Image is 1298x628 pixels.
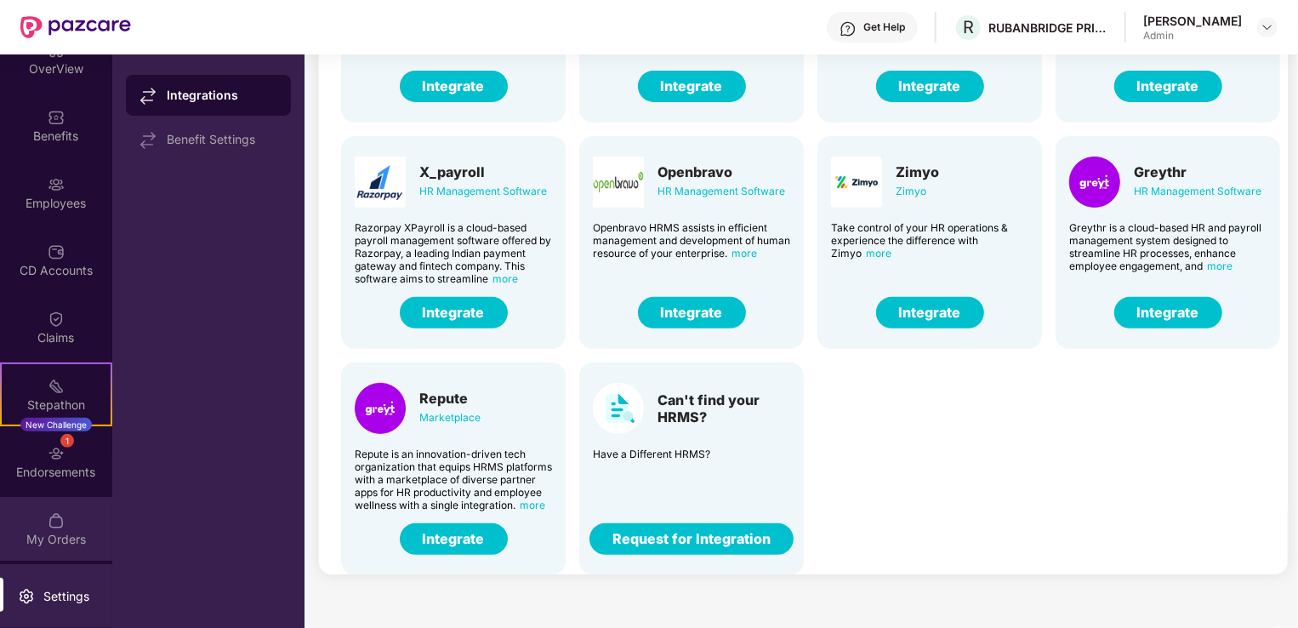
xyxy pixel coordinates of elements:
[20,16,131,38] img: New Pazcare Logo
[1207,260,1233,272] span: more
[593,383,644,434] img: Card Logo
[1114,297,1222,328] button: Integrate
[355,157,406,208] img: Card Logo
[658,182,785,201] div: HR Management Software
[139,88,157,105] img: svg+xml;base64,PHN2ZyB4bWxucz0iaHR0cDovL3d3dy53My5vcmcvMjAwMC9zdmciIHdpZHRoPSIxNy44MzIiIGhlaWdodD...
[866,247,891,260] span: more
[419,163,547,180] div: X_payroll
[1134,163,1261,180] div: Greythr
[48,512,65,529] img: svg+xml;base64,PHN2ZyBpZD0iTXlfT3JkZXJzIiBkYXRhLW5hbWU9Ik15IE9yZGVycyIgeG1sbnM9Imh0dHA6Ly93d3cudz...
[593,448,790,460] div: Have a Different HRMS?
[1069,157,1120,208] img: Card Logo
[589,523,794,555] button: Request for Integration
[1143,29,1242,43] div: Admin
[419,408,481,427] div: Marketplace
[48,378,65,395] img: svg+xml;base64,PHN2ZyB4bWxucz0iaHR0cDovL3d3dy53My5vcmcvMjAwMC9zdmciIHdpZHRoPSIyMSIgaGVpZ2h0PSIyMC...
[355,383,406,434] img: Card Logo
[1143,13,1242,29] div: [PERSON_NAME]
[492,272,518,285] span: more
[863,20,905,34] div: Get Help
[876,297,984,328] button: Integrate
[139,132,157,149] img: svg+xml;base64,PHN2ZyB4bWxucz0iaHR0cDovL3d3dy53My5vcmcvMjAwMC9zdmciIHdpZHRoPSIxNy44MzIiIGhlaWdodD...
[167,87,277,104] div: Integrations
[419,390,481,407] div: Repute
[1134,182,1261,201] div: HR Management Software
[658,163,785,180] div: Openbravo
[18,588,35,605] img: svg+xml;base64,PHN2ZyBpZD0iU2V0dGluZy0yMHgyMCIgeG1sbnM9Imh0dHA6Ly93d3cudzMub3JnLzIwMDAvc3ZnIiB3aW...
[520,499,545,511] span: more
[48,243,65,260] img: svg+xml;base64,PHN2ZyBpZD0iQ0RfQWNjb3VudHMiIGRhdGEtbmFtZT0iQ0QgQWNjb3VudHMiIHhtbG5zPSJodHRwOi8vd3...
[20,418,92,431] div: New Challenge
[38,588,94,605] div: Settings
[593,157,644,208] img: Card Logo
[167,133,277,146] div: Benefit Settings
[831,157,882,208] img: Card Logo
[988,20,1107,36] div: RUBANBRIDGE PRIVATE LIMITED
[1069,221,1267,272] div: Greythr is a cloud-based HR and payroll management system designed to streamline HR processes, en...
[1261,20,1274,34] img: svg+xml;base64,PHN2ZyBpZD0iRHJvcGRvd24tMzJ4MzIiIHhtbG5zPSJodHRwOi8vd3d3LnczLm9yZy8yMDAwL3N2ZyIgd2...
[419,182,547,201] div: HR Management Software
[896,182,939,201] div: Zimyo
[896,163,939,180] div: Zimyo
[48,176,65,193] img: svg+xml;base64,PHN2ZyBpZD0iRW1wbG95ZWVzIiB4bWxucz0iaHR0cDovL3d3dy53My5vcmcvMjAwMC9zdmciIHdpZHRoPS...
[400,523,508,555] button: Integrate
[2,397,111,414] div: Stepathon
[638,71,746,102] button: Integrate
[355,448,552,511] div: Repute is an innovation-driven tech organization that equips HRMS platforms with a marketplace of...
[658,391,790,425] div: Can't find your HRMS?
[48,311,65,328] img: svg+xml;base64,PHN2ZyBpZD0iQ2xhaW0iIHhtbG5zPSJodHRwOi8vd3d3LnczLm9yZy8yMDAwL3N2ZyIgd2lkdGg9IjIwIi...
[593,221,790,260] div: Openbravo HRMS assists in efficient management and development of human resource of your enterprise.
[638,297,746,328] button: Integrate
[400,71,508,102] button: Integrate
[732,247,757,260] span: more
[355,221,552,285] div: Razorpay XPayroll is a cloud-based payroll management software offered by Razorpay, a leading Ind...
[48,109,65,126] img: svg+xml;base64,PHN2ZyBpZD0iQmVuZWZpdHMiIHhtbG5zPSJodHRwOi8vd3d3LnczLm9yZy8yMDAwL3N2ZyIgd2lkdGg9Ij...
[400,297,508,328] button: Integrate
[963,17,974,37] span: R
[48,445,65,462] img: svg+xml;base64,PHN2ZyBpZD0iRW5kb3JzZW1lbnRzIiB4bWxucz0iaHR0cDovL3d3dy53My5vcmcvMjAwMC9zdmciIHdpZH...
[876,71,984,102] button: Integrate
[1114,71,1222,102] button: Integrate
[831,221,1028,260] div: Take control of your HR operations & experience the difference with Zimyo
[840,20,857,37] img: svg+xml;base64,PHN2ZyBpZD0iSGVscC0zMngzMiIgeG1sbnM9Imh0dHA6Ly93d3cudzMub3JnLzIwMDAvc3ZnIiB3aWR0aD...
[60,434,74,448] div: 1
